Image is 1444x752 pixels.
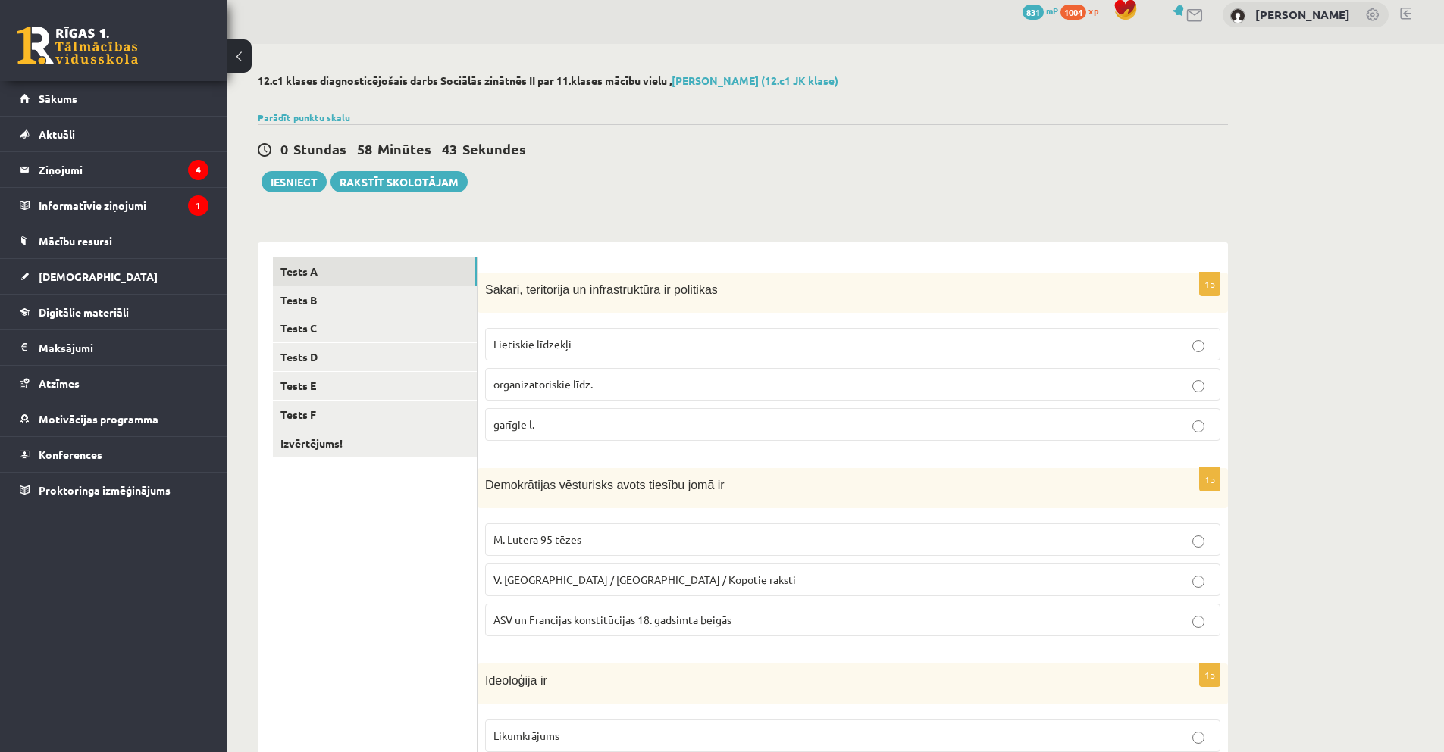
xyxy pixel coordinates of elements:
[39,483,171,497] span: Proktoringa izmēģinājums
[20,473,208,507] a: Proktoringa izmēģinājums
[1192,732,1204,744] input: Likumkrājums
[39,412,158,426] span: Motivācijas programma
[20,152,208,187] a: Ziņojumi4
[1230,8,1245,23] img: Loreta Krūmiņa
[1192,340,1204,352] input: Lietiskie līdzekļi
[1192,420,1204,432] input: garīgie l.
[273,372,477,400] a: Tests E
[273,429,477,457] a: Izvērtējums!
[20,437,208,472] a: Konferences
[20,366,208,401] a: Atzīmes
[1192,616,1204,628] input: ASV un Francijas konstitūcijas 18. gadsimta beigās
[1023,5,1044,20] span: 831
[188,195,208,216] i: 1
[1046,5,1058,17] span: mP
[20,330,208,365] a: Maksājumi
[493,377,593,391] span: organizatoriskie līdz.
[258,111,350,123] a: Parādīt punktu skalu
[273,401,477,429] a: Tests F
[17,27,138,64] a: Rīgas 1. Tālmācības vidusskola
[20,81,208,116] a: Sākums
[39,127,75,141] span: Aktuāli
[377,140,431,158] span: Minūtes
[20,401,208,436] a: Motivācijas programma
[20,295,208,329] a: Digitālie materiāli
[39,152,208,187] legend: Ziņojumi
[273,343,477,371] a: Tests D
[1199,467,1220,491] p: 1p
[258,74,1228,87] h2: 12.c1 klases diagnosticējošais darbs Sociālās zinātnēs II par 11.klases mācību vielu ,
[672,73,838,87] a: [PERSON_NAME] (12.c1 JK klase)
[39,448,102,461] span: Konferences
[493,573,796,586] span: V. [GEOGRAPHIC_DATA] / [GEOGRAPHIC_DATA] / Kopotie raksti
[39,234,112,248] span: Mācību resursi
[462,140,526,158] span: Sekundes
[1199,272,1220,296] p: 1p
[273,286,477,314] a: Tests B
[442,140,457,158] span: 43
[1192,535,1204,548] input: M. Lutera 95 tēzes
[39,92,77,105] span: Sākums
[20,188,208,223] a: Informatīvie ziņojumi1
[293,140,346,158] span: Stundas
[262,171,327,192] button: Iesniegt
[1199,663,1220,687] p: 1p
[485,479,725,491] span: Demokrātijas vēsturisks avots tiesību jomā ir
[485,283,718,296] span: Sakari, teritorija un infrastruktūra ir politikas
[1023,5,1058,17] a: 831 mP
[39,305,129,319] span: Digitālie materiāli
[493,417,534,431] span: garīgie l.
[1088,5,1098,17] span: xp
[273,257,477,286] a: Tests A
[39,270,158,283] span: [DEMOGRAPHIC_DATA]
[188,160,208,180] i: 4
[280,140,288,158] span: 0
[1255,7,1350,22] a: [PERSON_NAME]
[20,223,208,258] a: Mācību resursi
[20,259,208,294] a: [DEMOGRAPHIC_DATA]
[493,532,581,546] span: M. Lutera 95 tēzes
[20,117,208,151] a: Aktuāli
[39,376,80,390] span: Atzīmes
[330,171,468,192] a: Rakstīt skolotājam
[39,188,208,223] legend: Informatīvie ziņojumi
[1060,5,1106,17] a: 1004 xp
[1192,576,1204,588] input: V. [GEOGRAPHIC_DATA] / [GEOGRAPHIC_DATA] / Kopotie raksti
[273,314,477,342] a: Tests C
[39,330,208,365] legend: Maksājumi
[357,140,372,158] span: 58
[1192,380,1204,392] input: organizatoriskie līdz.
[493,337,572,351] span: Lietiskie līdzekļi
[1060,5,1086,20] span: 1004
[493,729,559,742] span: Likumkrājums
[493,613,731,626] span: ASV un Francijas konstitūcijas 18. gadsimta beigās
[485,674,547,687] span: Ideoloģija ir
